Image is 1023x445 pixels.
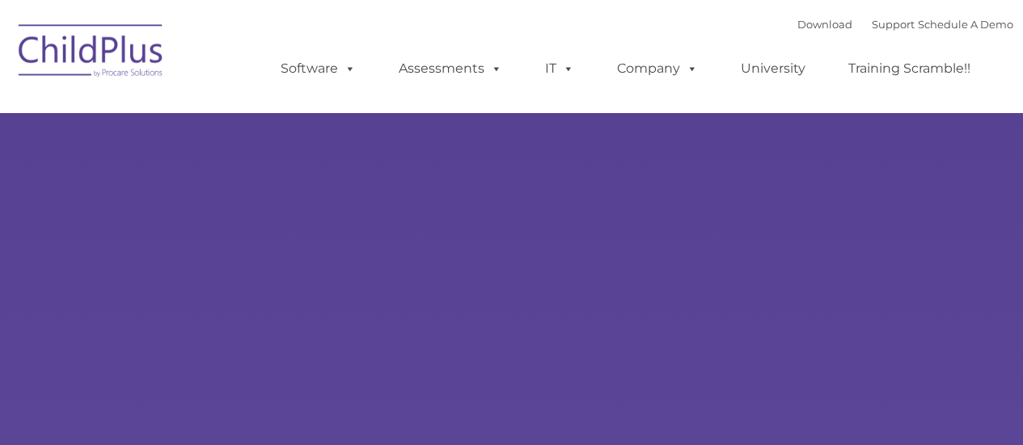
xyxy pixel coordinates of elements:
a: Training Scramble!! [832,52,987,85]
img: ChildPlus by Procare Solutions [11,13,172,94]
a: Company [601,52,714,85]
a: Schedule A Demo [918,18,1013,31]
a: IT [529,52,590,85]
a: Support [872,18,915,31]
a: Assessments [383,52,518,85]
a: Download [797,18,852,31]
a: Software [264,52,372,85]
font: | [797,18,1013,31]
a: University [725,52,822,85]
